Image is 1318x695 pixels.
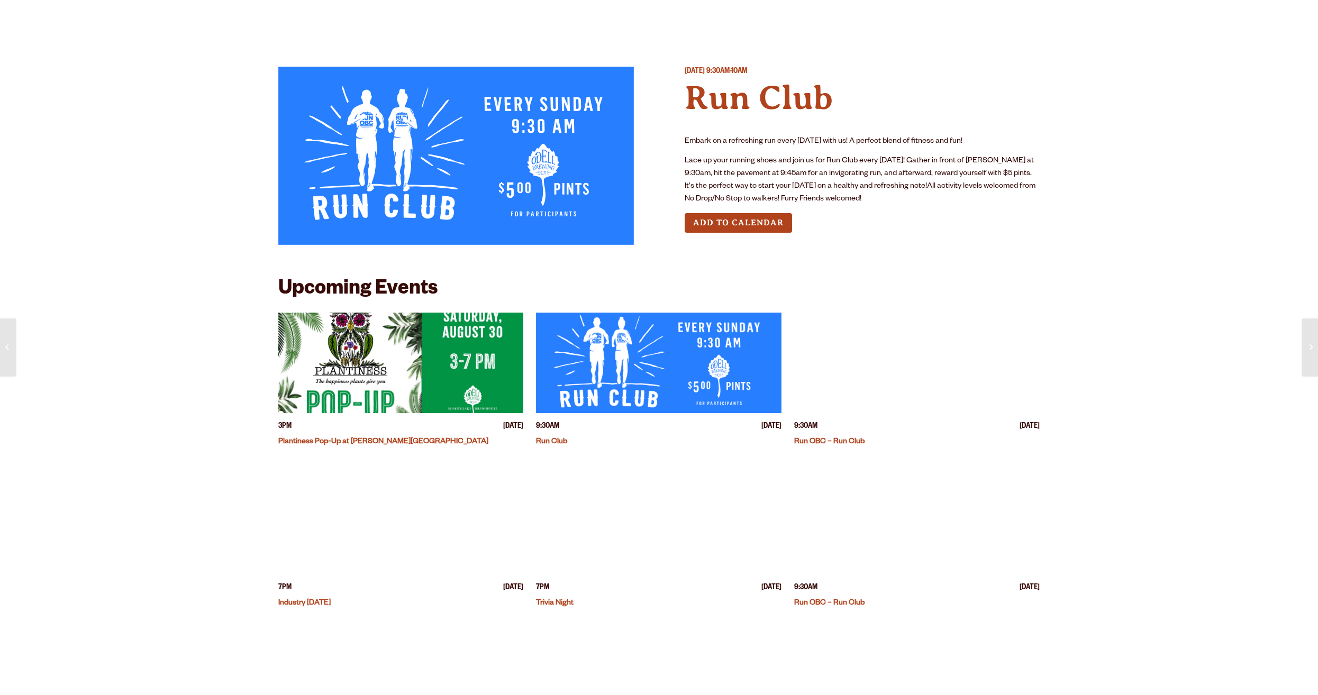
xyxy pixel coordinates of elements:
[1020,583,1040,594] span: [DATE]
[376,13,434,22] span: Taprooms
[278,279,438,302] h2: Upcoming Events
[278,422,292,433] span: 3PM
[536,599,574,608] a: Trivia Night
[536,474,781,574] a: View event details
[483,7,525,31] a: Gear
[724,7,799,31] a: Our Story
[794,438,865,446] a: Run OBC – Run Club
[278,313,524,413] a: View event details
[536,438,567,446] a: Run Club
[794,313,1040,413] a: View event details
[288,7,328,31] a: Beer
[685,68,705,76] span: [DATE]
[840,7,893,31] a: Impact
[503,422,523,433] span: [DATE]
[503,583,523,594] span: [DATE]
[761,422,781,433] span: [DATE]
[1020,422,1040,433] span: [DATE]
[794,422,817,433] span: 9:30AM
[794,474,1040,574] a: View event details
[685,155,1040,206] p: Lace up your running shoes and join us for Run Club every [DATE]! Gather in front of [PERSON_NAME...
[761,583,781,594] span: [DATE]
[489,13,519,22] span: Gear
[706,68,747,76] span: 9:30AM-10AM
[794,599,865,608] a: Run OBC – Run Club
[536,422,559,433] span: 9:30AM
[934,7,1015,31] a: Beer Finder
[652,7,692,31] a: Odell Home
[278,438,488,446] a: Plantiness Pop-Up at [PERSON_NAME][GEOGRAPHIC_DATA]
[278,474,524,574] a: View event details
[567,7,623,31] a: Winery
[685,78,1040,118] h4: Run Club
[685,135,1040,148] p: Embark on a refreshing run every [DATE] with us! A perfect blend of fitness and fun!
[794,583,817,594] span: 9:30AM
[295,13,321,22] span: Beer
[941,13,1008,22] span: Beer Finder
[536,583,549,594] span: 7PM
[278,599,331,608] a: Industry [DATE]
[574,13,616,22] span: Winery
[278,583,292,594] span: 7PM
[685,213,792,233] button: Add to Calendar
[847,13,886,22] span: Impact
[369,7,441,31] a: Taprooms
[536,313,781,413] a: View event details
[731,13,792,22] span: Our Story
